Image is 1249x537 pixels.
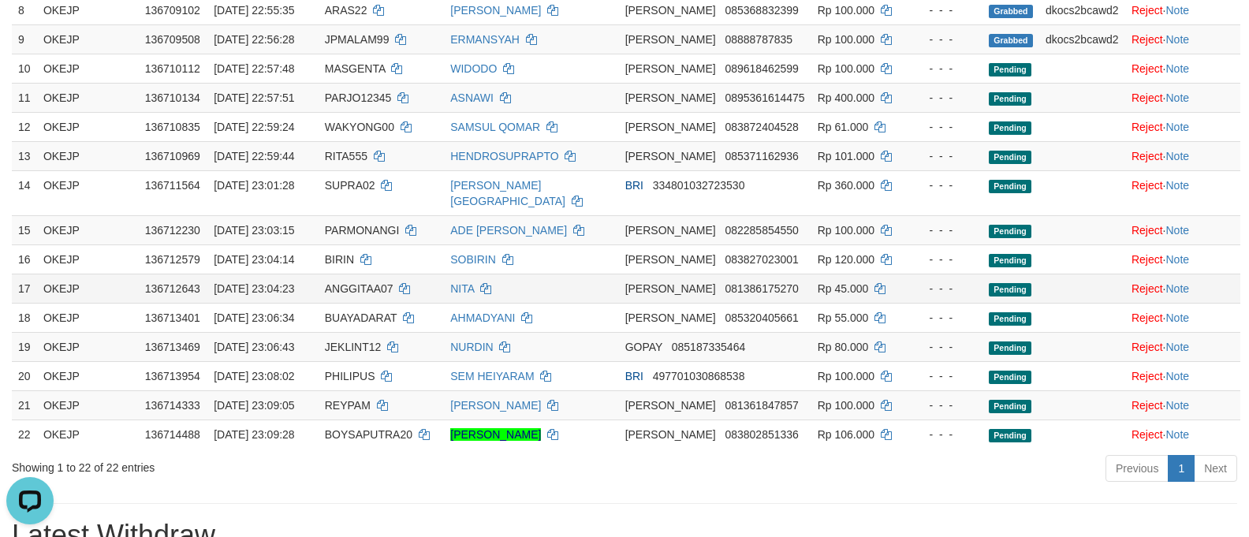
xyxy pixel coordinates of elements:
[1125,303,1240,332] td: ·
[818,150,874,162] span: Rp 101.000
[818,91,874,104] span: Rp 400.000
[1165,428,1189,441] a: Note
[37,24,139,54] td: OKEJP
[12,54,37,83] td: 10
[214,282,294,295] span: [DATE] 23:04:23
[450,150,558,162] a: HENDROSUPRAPTO
[1132,253,1163,266] a: Reject
[916,148,976,164] div: - - -
[325,399,371,412] span: REYPAM
[1165,311,1189,324] a: Note
[214,91,294,104] span: [DATE] 22:57:51
[145,282,200,295] span: 136712643
[145,428,200,441] span: 136714488
[1125,83,1240,112] td: ·
[989,341,1031,355] span: Pending
[672,341,745,353] span: Copy 085187335464 to clipboard
[725,399,798,412] span: Copy 081361847857 to clipboard
[325,428,412,441] span: BOYSAPUTRA20
[989,34,1033,47] span: Grabbed
[916,252,976,267] div: - - -
[625,224,716,237] span: [PERSON_NAME]
[625,341,662,353] span: GOPAY
[37,361,139,390] td: OKEJP
[1125,361,1240,390] td: ·
[989,225,1031,238] span: Pending
[1125,141,1240,170] td: ·
[916,427,976,442] div: - - -
[1125,332,1240,361] td: ·
[12,332,37,361] td: 19
[989,400,1031,413] span: Pending
[1125,274,1240,303] td: ·
[989,121,1031,135] span: Pending
[818,62,874,75] span: Rp 100.000
[916,90,976,106] div: - - -
[12,83,37,112] td: 11
[725,121,798,133] span: Copy 083872404528 to clipboard
[625,62,716,75] span: [PERSON_NAME]
[325,224,400,237] span: PARMONANGI
[1125,54,1240,83] td: ·
[725,311,798,324] span: Copy 085320405661 to clipboard
[818,4,874,17] span: Rp 100.000
[725,4,798,17] span: Copy 085368832399 to clipboard
[1165,150,1189,162] a: Note
[1132,150,1163,162] a: Reject
[916,2,976,18] div: - - -
[37,170,139,215] td: OKEJP
[450,341,493,353] a: NURDIN
[450,282,474,295] a: NITA
[450,428,541,441] a: [PERSON_NAME]
[1165,399,1189,412] a: Note
[214,4,294,17] span: [DATE] 22:55:35
[450,33,520,46] a: ERMANSYAH
[653,370,745,382] span: Copy 497701030868538 to clipboard
[625,4,716,17] span: [PERSON_NAME]
[989,5,1033,18] span: Grabbed
[450,399,541,412] a: [PERSON_NAME]
[725,91,804,104] span: Copy 0895361614475 to clipboard
[145,399,200,412] span: 136714333
[725,33,792,46] span: Copy 08888787835 to clipboard
[1132,4,1163,17] a: Reject
[818,282,869,295] span: Rp 45.000
[989,371,1031,384] span: Pending
[37,390,139,420] td: OKEJP
[450,121,540,133] a: SAMSUL QOMAR
[145,370,200,382] span: 136713954
[916,368,976,384] div: - - -
[989,283,1031,296] span: Pending
[1125,215,1240,244] td: ·
[725,62,798,75] span: Copy 089618462599 to clipboard
[6,6,54,54] button: Open LiveChat chat widget
[325,179,375,192] span: SUPRA02
[989,92,1031,106] span: Pending
[725,150,798,162] span: Copy 085371162936 to clipboard
[1165,121,1189,133] a: Note
[625,282,716,295] span: [PERSON_NAME]
[145,121,200,133] span: 136710835
[989,429,1031,442] span: Pending
[1168,455,1195,482] a: 1
[450,62,497,75] a: WIDODO
[916,339,976,355] div: - - -
[37,274,139,303] td: OKEJP
[1132,428,1163,441] a: Reject
[145,253,200,266] span: 136712579
[37,332,139,361] td: OKEJP
[214,121,294,133] span: [DATE] 22:59:24
[12,215,37,244] td: 15
[725,428,798,441] span: Copy 083802851336 to clipboard
[450,311,515,324] a: AHMADYANI
[214,253,294,266] span: [DATE] 23:04:14
[145,311,200,324] span: 136713401
[325,282,393,295] span: ANGGITAA07
[145,179,200,192] span: 136711564
[1165,33,1189,46] a: Note
[725,282,798,295] span: Copy 081386175270 to clipboard
[916,177,976,193] div: - - -
[450,179,565,207] a: [PERSON_NAME][GEOGRAPHIC_DATA]
[214,224,294,237] span: [DATE] 23:03:15
[37,54,139,83] td: OKEJP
